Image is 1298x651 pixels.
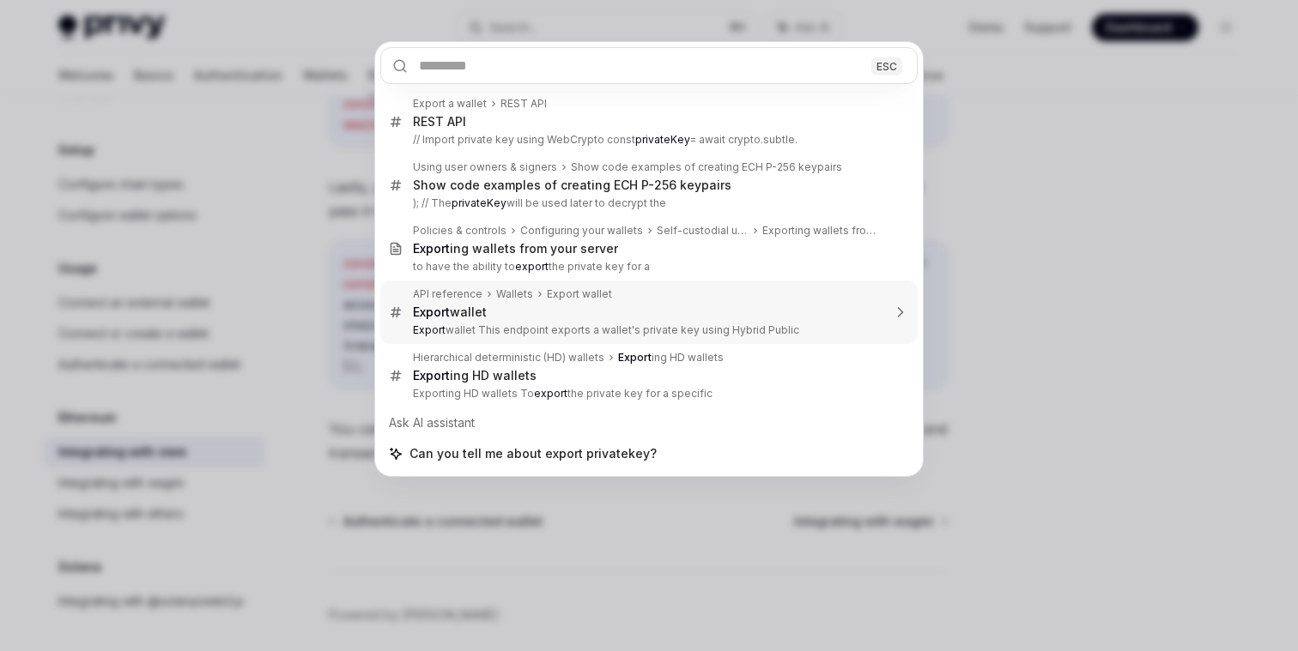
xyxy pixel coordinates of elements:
[496,287,533,301] div: Wallets
[413,114,466,130] div: REST API
[635,133,690,146] b: privateKey
[452,196,506,209] b: privateKey
[413,97,487,111] div: Export a wallet
[618,351,652,364] b: Export
[413,196,882,210] p: ); // The will be used later to decrypt the
[413,304,450,319] b: Export
[413,351,604,365] div: Hierarchical deterministic (HD) wallets
[413,368,537,383] div: ing HD wallets
[413,323,446,336] b: Export
[413,260,882,274] p: to have the ability to the private key for a
[500,97,547,111] div: REST API
[413,241,450,256] b: Export
[413,241,618,256] div: ing wallets from your server
[413,287,482,301] div: API reference
[413,304,487,320] div: wallet
[571,160,842,174] div: Show code examples of creating ECH P-256 keypairs
[520,224,643,238] div: Configuring your wallets
[657,224,749,238] div: Self-custodial user wallets
[515,260,549,273] b: export
[534,387,567,400] b: export
[618,351,724,365] div: ing HD wallets
[762,224,882,238] div: Exporting wallets from your server
[413,387,882,401] p: Exporting HD wallets To the private key for a specific
[413,178,731,193] div: Show code examples of creating ECH P-256 keypairs
[413,323,882,337] p: wallet This endpoint exports a wallet's private key using Hybrid Public
[409,445,657,462] span: Can you tell me about export privatekey?
[413,224,506,238] div: Policies & controls
[413,368,450,383] b: Export
[547,287,612,301] div: Export wallet
[413,133,882,147] p: // Import private key using WebCrypto const = await crypto.subtle.
[413,160,557,174] div: Using user owners & signers
[380,407,918,438] div: Ask AI assistant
